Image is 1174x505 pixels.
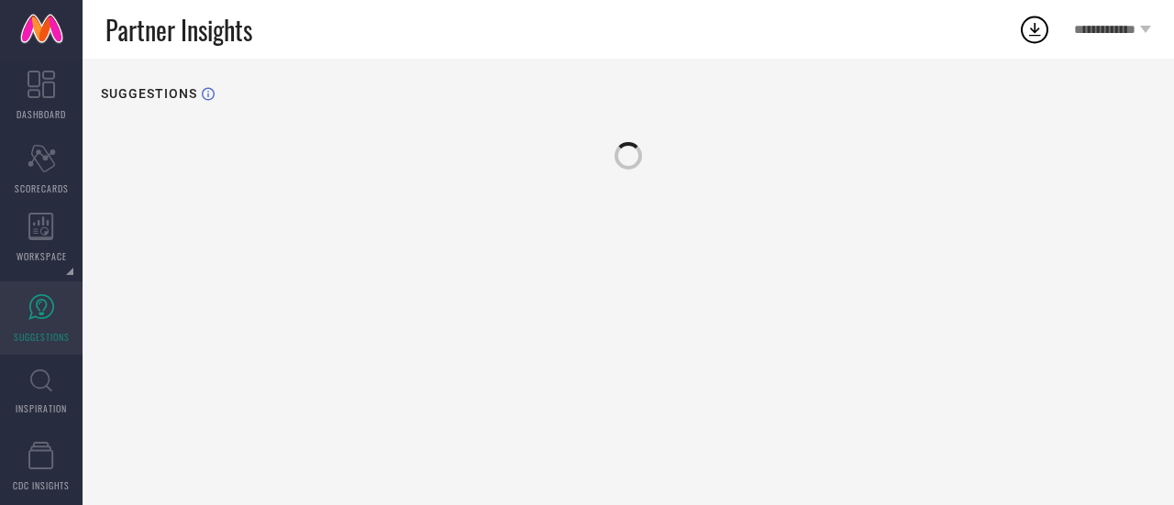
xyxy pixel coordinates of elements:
span: SCORECARDS [15,181,69,195]
span: INSPIRATION [16,401,67,415]
div: Open download list [1018,13,1051,46]
span: DASHBOARD [17,107,66,121]
span: Partner Insights [105,11,252,49]
span: WORKSPACE [17,249,67,263]
h1: SUGGESTIONS [101,86,197,101]
span: SUGGESTIONS [14,330,70,344]
span: CDC INSIGHTS [13,478,70,492]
